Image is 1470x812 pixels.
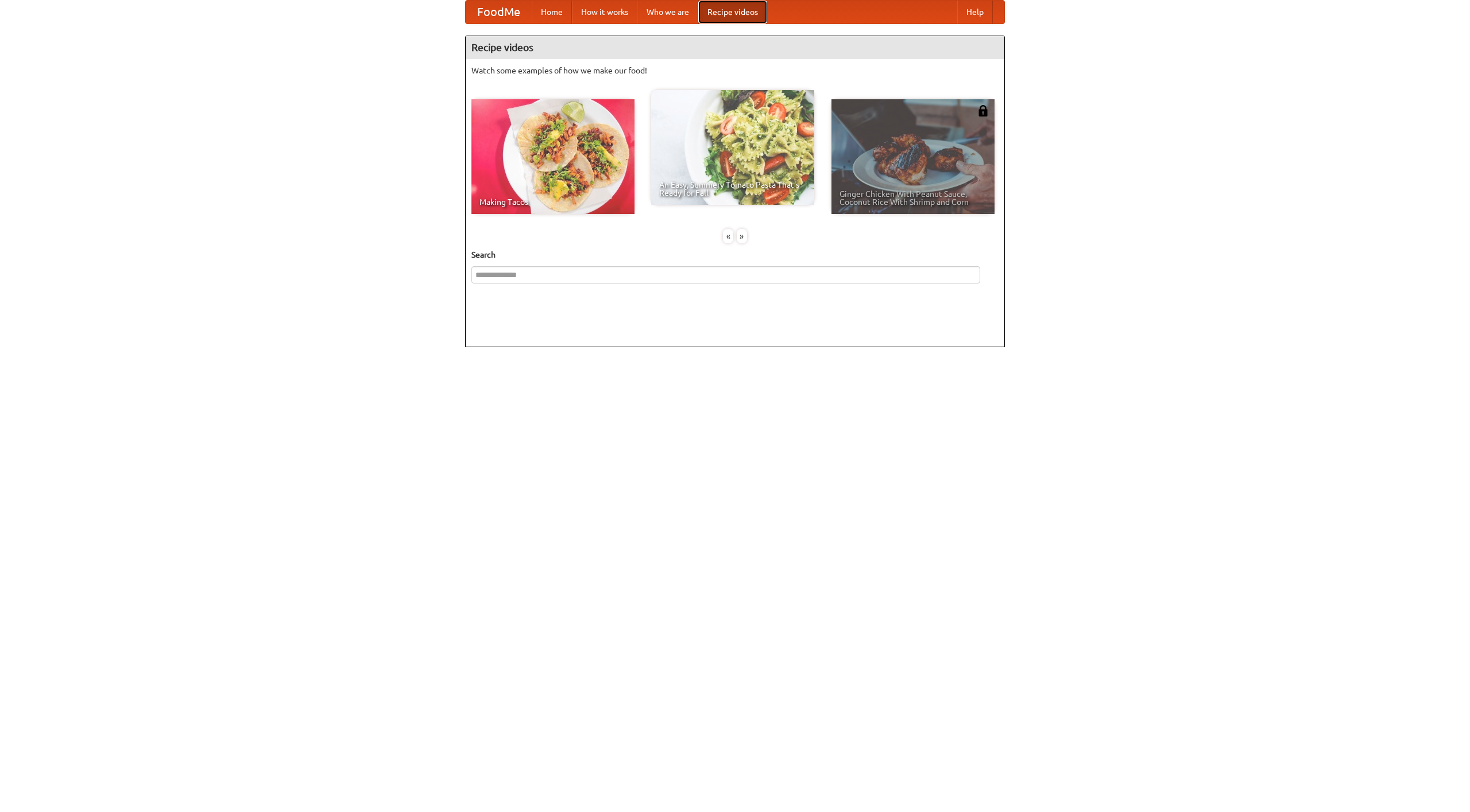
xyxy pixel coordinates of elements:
a: Recipe videos [698,1,767,24]
h4: Recipe videos [466,36,1004,59]
a: Help [957,1,993,24]
a: Who we are [637,1,698,24]
span: Making Tacos [479,198,626,206]
a: FoodMe [466,1,532,24]
img: 483408.png [977,105,989,116]
a: How it works [572,1,637,24]
a: Home [532,1,572,24]
span: An Easy, Summery Tomato Pasta That's Ready for Fall [659,181,806,197]
div: « [723,229,733,243]
p: Watch some examples of how we make our food! [471,65,999,76]
div: » [737,229,747,243]
h5: Search [471,249,999,261]
a: Making Tacos [471,99,635,214]
a: An Easy, Summery Tomato Pasta That's Ready for Fall [651,90,814,205]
